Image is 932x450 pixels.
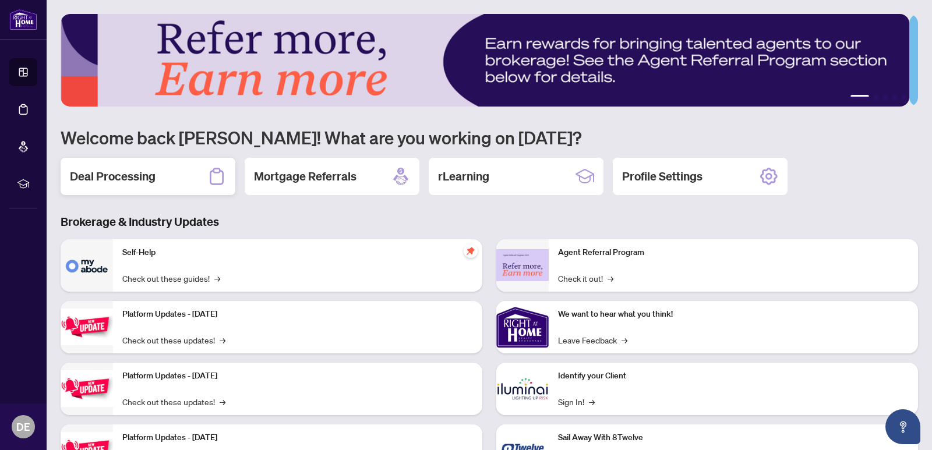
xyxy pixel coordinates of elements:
button: 2 [874,95,878,100]
a: Check out these updates!→ [122,334,225,346]
a: Sign In!→ [558,395,595,408]
a: Check it out!→ [558,272,613,285]
p: Agent Referral Program [558,246,909,259]
p: Identify your Client [558,370,909,382]
img: We want to hear what you think! [496,301,549,353]
h3: Brokerage & Industry Updates [61,214,918,230]
img: Platform Updates - July 21, 2025 [61,309,113,345]
a: Leave Feedback→ [558,334,627,346]
span: → [220,334,225,346]
span: → [608,272,613,285]
h2: rLearning [438,168,489,185]
span: pushpin [464,244,478,258]
h2: Profile Settings [622,168,702,185]
a: Check out these guides!→ [122,272,220,285]
span: → [214,272,220,285]
button: Open asap [885,409,920,444]
img: Slide 0 [61,14,909,107]
img: Identify your Client [496,363,549,415]
span: → [622,334,627,346]
img: Self-Help [61,239,113,292]
button: 4 [892,95,897,100]
span: → [220,395,225,408]
p: Platform Updates - [DATE] [122,370,473,382]
p: We want to hear what you think! [558,308,909,321]
span: → [589,395,595,408]
h2: Mortgage Referrals [254,168,356,185]
button: 1 [850,95,869,100]
p: Sail Away With 8Twelve [558,431,909,444]
p: Self-Help [122,246,473,259]
a: Check out these updates!→ [122,395,225,408]
img: Agent Referral Program [496,249,549,281]
img: logo [9,9,37,30]
button: 5 [902,95,906,100]
h1: Welcome back [PERSON_NAME]! What are you working on [DATE]? [61,126,918,148]
p: Platform Updates - [DATE] [122,308,473,321]
span: DE [16,419,30,435]
h2: Deal Processing [70,168,156,185]
button: 3 [883,95,888,100]
img: Platform Updates - July 8, 2025 [61,370,113,407]
p: Platform Updates - [DATE] [122,431,473,444]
